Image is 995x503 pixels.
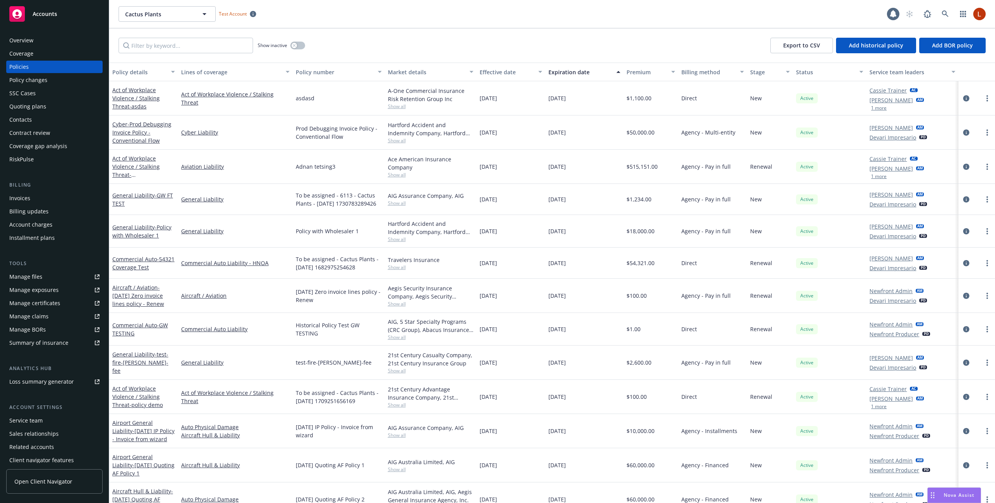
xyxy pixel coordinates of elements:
[112,255,175,271] span: - 54321 Coverage Test
[388,155,473,171] div: Ace American Insurance Company
[9,376,74,388] div: Loss summary generator
[6,414,103,427] a: Service team
[6,441,103,453] a: Related accounts
[783,42,820,49] span: Export to CSV
[109,63,178,81] button: Policy details
[9,323,46,336] div: Manage BORs
[983,94,992,103] a: more
[33,11,57,17] span: Accounts
[388,318,473,334] div: AIG, 5 Star Specialty Programs (CRC Group), Abacus Insurance Brokers
[9,428,59,440] div: Sales relationships
[869,124,913,132] a: [PERSON_NAME]
[112,284,164,307] a: Aircraft / Aviation
[866,63,958,81] button: Service team leaders
[9,74,47,86] div: Policy changes
[385,63,477,81] button: Market details
[627,162,658,171] span: $515,151.00
[871,404,887,409] button: 1 more
[983,358,992,367] a: more
[388,200,473,206] span: Show all
[962,291,971,300] a: circleInformation
[296,321,381,337] span: Historical Policy Test GW TESTING
[681,461,729,469] span: Agency - Financed
[6,47,103,60] a: Coverage
[6,365,103,372] div: Analytics hub
[6,3,103,25] a: Accounts
[750,68,781,76] div: Stage
[962,358,971,367] a: circleInformation
[129,401,163,409] span: - policy demo
[962,461,971,470] a: circleInformation
[750,94,762,102] span: New
[627,461,655,469] span: $60,000.00
[799,163,815,170] span: Active
[9,34,33,47] div: Overview
[388,87,473,103] div: A-One Commercial Insurance Risk Retention Group Inc
[9,454,74,466] div: Client navigator features
[928,488,937,503] div: Drag to move
[296,162,335,171] span: Adnan tetsing3
[681,292,731,300] span: Agency - Pay in full
[750,427,762,435] span: New
[750,292,772,300] span: Renewal
[799,326,815,333] span: Active
[258,42,287,49] span: Show inactive
[869,466,919,474] a: Newfront Producer
[869,264,916,272] a: Devari Impresario
[869,287,913,295] a: Newfront Admin
[869,133,916,141] a: Devari Impresario
[869,86,907,94] a: Cassie Trainer
[983,392,992,402] a: more
[681,259,697,267] span: Direct
[750,358,762,367] span: New
[548,461,566,469] span: [DATE]
[388,171,473,178] span: Show all
[9,284,59,296] div: Manage exposures
[6,153,103,166] a: RiskPulse
[548,325,566,333] span: [DATE]
[927,487,981,503] button: Nova Assist
[681,94,697,102] span: Direct
[983,426,992,436] a: more
[6,34,103,47] a: Overview
[548,292,566,300] span: [DATE]
[799,359,815,366] span: Active
[962,195,971,204] a: circleInformation
[296,227,359,235] span: Policy with Wholesaler 1
[871,106,887,110] button: 1 more
[181,162,290,171] a: Aviation Liability
[388,385,473,402] div: 21st Century Advantage Insurance Company, 21st Century Insurance Group
[9,100,46,113] div: Quoting plans
[869,432,919,440] a: Newfront Producer
[627,195,651,203] span: $1,234.00
[388,351,473,367] div: 21st Century Casualty Company, 21st Century Insurance Group
[869,200,916,208] a: Devari Impresario
[178,63,293,81] button: Lines of coverage
[770,38,833,53] button: Export to CSV
[6,297,103,309] a: Manage certificates
[181,259,290,267] a: Commercial Auto Liability - HNOA
[869,456,913,465] a: Newfront Admin
[869,254,913,262] a: [PERSON_NAME]
[627,94,651,102] span: $1,100.00
[869,232,916,240] a: Devari Impresario
[112,427,175,443] span: - [DATE] IP Policy - Invoice from wizard
[548,259,566,267] span: [DATE]
[6,271,103,283] a: Manage files
[112,321,168,337] span: - GW TESTING
[6,284,103,296] a: Manage exposures
[112,192,173,207] a: General Liability
[388,121,473,137] div: Hartford Accident and Indemnity Company, Hartford Insurance Group
[388,192,473,200] div: AIG Assurance Company, AIG
[750,162,772,171] span: Renewal
[9,271,42,283] div: Manage files
[793,63,866,81] button: Status
[796,68,855,76] div: Status
[112,385,163,409] a: Act of Workplace Violence / Stalking Threat
[548,427,566,435] span: [DATE]
[799,428,815,435] span: Active
[983,227,992,236] a: more
[983,325,992,334] a: more
[6,428,103,440] a: Sales relationships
